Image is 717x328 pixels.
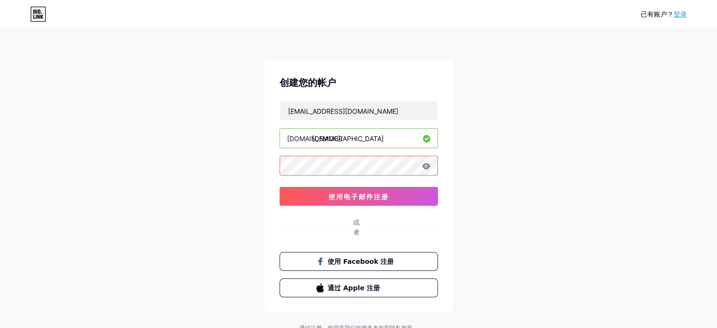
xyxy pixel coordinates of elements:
[280,129,437,148] input: 用户名
[328,284,380,292] font: 通过 Apple 注册
[280,252,438,271] button: 使用 Facebook 注册
[674,10,687,18] a: 登录
[328,258,394,265] font: 使用 Facebook 注册
[280,187,438,206] button: 使用电子邮件注册
[641,10,674,18] font: 已有账户？
[280,77,336,88] font: 创建您的帐户
[287,135,343,143] font: [DOMAIN_NAME]/
[280,278,438,297] button: 通过 Apple 注册
[280,101,437,120] input: 电子邮件
[329,193,389,201] font: 使用电子邮件注册
[353,218,360,236] font: 或者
